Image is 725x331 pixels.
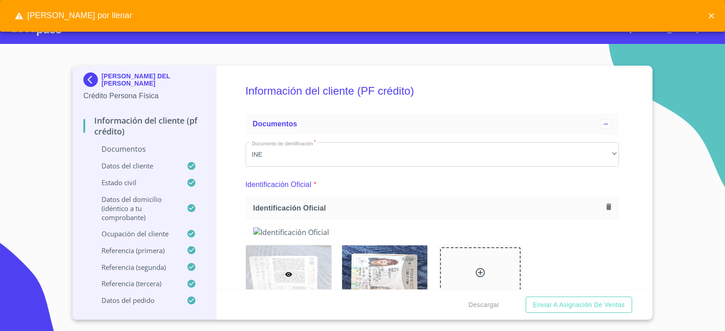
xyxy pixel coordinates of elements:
p: Documentos [83,144,205,154]
button: Enviar a Asignación de Ventas [526,297,632,313]
div: [PERSON_NAME] DEL [PERSON_NAME] [83,72,205,91]
p: Referencia (primera) [83,246,187,255]
p: [PERSON_NAME] DEL [PERSON_NAME] [101,72,205,87]
div: INE [246,142,619,167]
span: Identificación Oficial [253,203,603,213]
img: Docupass spot blue [83,72,101,87]
img: Identificación Oficial [342,245,427,303]
span: [PERSON_NAME] por llenar [7,6,140,25]
span: Documentos [253,120,297,128]
p: Datos del domicilio (idéntico a tu comprobante) [83,195,187,222]
button: Descargar [465,297,503,313]
span: Enviar a Asignación de Ventas [533,299,625,311]
p: Referencia (segunda) [83,263,187,272]
h5: Información del cliente (PF crédito) [246,72,619,110]
p: Estado Civil [83,178,187,187]
p: Referencia (tercera) [83,279,187,288]
button: close [701,6,721,26]
span: Descargar [469,299,499,311]
p: Identificación Oficial [246,179,312,190]
p: Ocupación del Cliente [83,229,187,238]
img: Identificación Oficial [253,227,612,237]
p: Crédito Persona Física [83,91,205,101]
p: Datos del pedido [83,296,187,305]
p: Datos del cliente [83,161,187,170]
div: Documentos [246,113,619,135]
p: Información del cliente (PF crédito) [83,115,205,137]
